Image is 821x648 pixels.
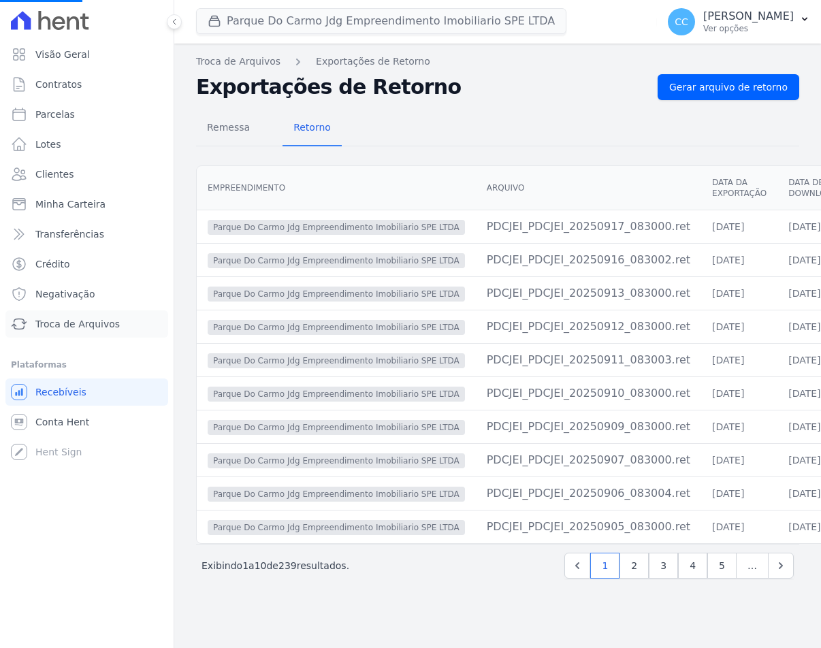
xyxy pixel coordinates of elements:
span: Contratos [35,78,82,91]
span: Parque Do Carmo Jdg Empreendimento Imobiliario SPE LTDA [208,420,465,435]
span: Parque Do Carmo Jdg Empreendimento Imobiliario SPE LTDA [208,387,465,402]
td: [DATE] [701,210,777,243]
span: 239 [278,560,297,571]
a: Minha Carteira [5,191,168,218]
span: Gerar arquivo de retorno [669,80,788,94]
p: Ver opções [703,23,794,34]
span: Transferências [35,227,104,241]
nav: Tab selector [196,111,342,146]
span: 1 [242,560,248,571]
td: [DATE] [701,376,777,410]
span: Negativação [35,287,95,301]
td: [DATE] [701,310,777,343]
a: Remessa [196,111,261,146]
span: Remessa [199,114,258,141]
a: 2 [619,553,649,579]
td: [DATE] [701,476,777,510]
div: PDCJEI_PDCJEI_20250916_083002.ret [487,252,690,268]
a: Clientes [5,161,168,188]
td: [DATE] [701,343,777,376]
span: 10 [255,560,267,571]
th: Arquivo [476,166,701,210]
th: Data da Exportação [701,166,777,210]
a: Next [768,553,794,579]
div: PDCJEI_PDCJEI_20250909_083000.ret [487,419,690,435]
span: Retorno [285,114,339,141]
a: Visão Geral [5,41,168,68]
span: Crédito [35,257,70,271]
p: Exibindo a de resultados. [202,559,349,572]
span: Parcelas [35,108,75,121]
a: Lotes [5,131,168,158]
h2: Exportações de Retorno [196,75,647,99]
a: 3 [649,553,678,579]
div: PDCJEI_PDCJEI_20250913_083000.ret [487,285,690,302]
span: … [736,553,769,579]
a: Previous [564,553,590,579]
a: Contratos [5,71,168,98]
span: Parque Do Carmo Jdg Empreendimento Imobiliario SPE LTDA [208,287,465,302]
a: Transferências [5,221,168,248]
span: Parque Do Carmo Jdg Empreendimento Imobiliario SPE LTDA [208,487,465,502]
span: Parque Do Carmo Jdg Empreendimento Imobiliario SPE LTDA [208,253,465,268]
span: Visão Geral [35,48,90,61]
span: Minha Carteira [35,197,106,211]
a: 1 [590,553,619,579]
td: [DATE] [701,443,777,476]
a: Gerar arquivo de retorno [658,74,799,100]
a: Exportações de Retorno [316,54,430,69]
a: Crédito [5,250,168,278]
td: [DATE] [701,243,777,276]
a: Recebíveis [5,378,168,406]
th: Empreendimento [197,166,476,210]
span: Lotes [35,137,61,151]
button: Parque Do Carmo Jdg Empreendimento Imobiliario SPE LTDA [196,8,566,34]
td: [DATE] [701,276,777,310]
span: Parque Do Carmo Jdg Empreendimento Imobiliario SPE LTDA [208,520,465,535]
div: PDCJEI_PDCJEI_20250905_083000.ret [487,519,690,535]
span: Parque Do Carmo Jdg Empreendimento Imobiliario SPE LTDA [208,320,465,335]
span: Parque Do Carmo Jdg Empreendimento Imobiliario SPE LTDA [208,353,465,368]
span: Parque Do Carmo Jdg Empreendimento Imobiliario SPE LTDA [208,453,465,468]
td: [DATE] [701,410,777,443]
span: Conta Hent [35,415,89,429]
a: Conta Hent [5,408,168,436]
div: Plataformas [11,357,163,373]
div: PDCJEI_PDCJEI_20250907_083000.ret [487,452,690,468]
a: 4 [678,553,707,579]
a: 5 [707,553,737,579]
span: CC [675,17,688,27]
span: Recebíveis [35,385,86,399]
a: Parcelas [5,101,168,128]
div: PDCJEI_PDCJEI_20250906_083004.ret [487,485,690,502]
button: CC [PERSON_NAME] Ver opções [657,3,821,41]
a: Negativação [5,280,168,308]
div: PDCJEI_PDCJEI_20250910_083000.ret [487,385,690,402]
a: Troca de Arquivos [196,54,280,69]
div: PDCJEI_PDCJEI_20250911_083003.ret [487,352,690,368]
td: [DATE] [701,510,777,543]
span: Clientes [35,167,74,181]
nav: Breadcrumb [196,54,799,69]
span: Troca de Arquivos [35,317,120,331]
span: Parque Do Carmo Jdg Empreendimento Imobiliario SPE LTDA [208,220,465,235]
a: Retorno [283,111,342,146]
div: PDCJEI_PDCJEI_20250912_083000.ret [487,319,690,335]
p: [PERSON_NAME] [703,10,794,23]
a: Troca de Arquivos [5,310,168,338]
div: PDCJEI_PDCJEI_20250917_083000.ret [487,218,690,235]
